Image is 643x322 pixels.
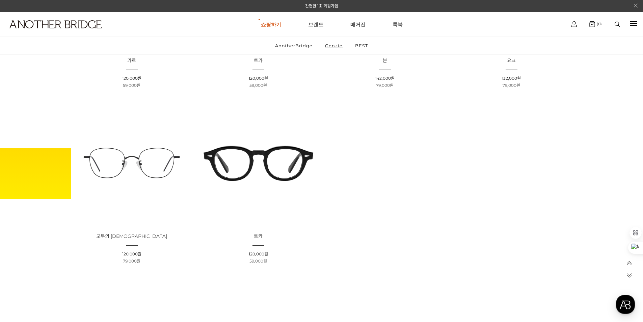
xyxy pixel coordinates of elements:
[96,234,167,239] a: 모두의 [DEMOGRAPHIC_DATA]
[123,83,140,88] span: 59,000원
[96,233,167,239] span: 모두의 [DEMOGRAPHIC_DATA]
[197,102,319,224] img: 토카 아세테이트 안경 - 다양한 스타일에 맞는 뿔테 안경 이미지
[571,21,577,27] img: cart
[21,224,25,230] span: 홈
[507,57,516,64] span: 요크
[349,37,374,54] a: BEST
[249,83,267,88] span: 59,000원
[62,225,70,230] span: 대화
[87,214,130,231] a: 설정
[122,76,141,81] span: 120,000원
[595,22,602,26] span: (0)
[507,58,516,63] a: 요크
[249,251,268,256] span: 120,000원
[589,21,602,27] a: (0)
[254,58,263,63] a: 토카
[393,12,403,36] a: 룩북
[615,22,620,27] img: search
[375,76,395,81] span: 142,000원
[383,58,387,63] a: 본
[249,76,268,81] span: 120,000원
[104,224,112,230] span: 설정
[376,83,394,88] span: 79,000원
[254,57,263,64] span: 토카
[350,12,366,36] a: 매거진
[383,57,387,64] span: 본
[249,258,267,264] span: 59,000원
[305,3,338,8] a: 간편한 1초 회원가입
[308,12,323,36] a: 브랜드
[254,234,263,239] a: 토카
[261,12,281,36] a: 쇼핑하기
[9,20,102,28] img: logo
[71,102,193,224] img: 모두의 안경 - 다양한 크기에 맞춘 다용도 디자인 이미지
[254,233,263,239] span: 토카
[123,258,140,264] span: 79,000원
[503,83,520,88] span: 79,000원
[122,251,141,256] span: 120,000원
[127,57,136,64] span: 카로
[45,214,87,231] a: 대화
[2,214,45,231] a: 홈
[589,21,595,27] img: cart
[269,37,318,54] a: AnotherBridge
[127,58,136,63] a: 카로
[3,20,100,45] a: logo
[319,37,348,54] a: Genzie
[502,76,521,81] span: 132,000원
